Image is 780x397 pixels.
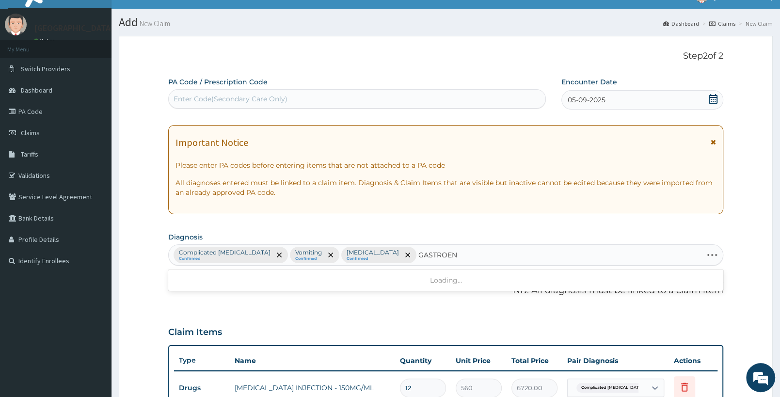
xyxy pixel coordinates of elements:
th: Actions [669,351,717,370]
span: Switch Providers [21,64,70,73]
h1: Add [119,16,773,29]
small: New Claim [138,20,170,27]
th: Pair Diagnosis [562,351,669,370]
span: remove selection option [326,251,335,259]
div: Loading... [168,271,723,289]
th: Name [230,351,395,370]
span: Claims [21,128,40,137]
span: remove selection option [275,251,284,259]
div: Chat with us now [50,54,163,67]
a: Claims [709,19,735,28]
span: Dashboard [21,86,52,95]
div: Enter Code(Secondary Care Only) [174,94,287,104]
p: [MEDICAL_DATA] [347,249,399,256]
p: Complicated [MEDICAL_DATA] [179,249,271,256]
label: Diagnosis [168,232,203,242]
a: Online [34,37,57,44]
p: Please enter PA codes before entering items that are not attached to a PA code [175,160,716,170]
span: 05-09-2025 [568,95,605,105]
textarea: Type your message and hit 'Enter' [5,265,185,299]
span: remove selection option [403,251,412,259]
span: Complicated [MEDICAL_DATA] [576,383,648,393]
div: Minimize live chat window [159,5,182,28]
small: Confirmed [347,256,399,261]
li: New Claim [736,19,773,28]
th: Total Price [507,351,562,370]
h3: Claim Items [168,327,222,338]
h1: Important Notice [175,137,248,148]
label: PA Code / Prescription Code [168,77,268,87]
th: Type [174,351,230,369]
p: Vomiting [295,249,322,256]
small: Confirmed [295,256,322,261]
img: User Image [5,14,27,35]
small: Confirmed [179,256,271,261]
th: Quantity [395,351,451,370]
td: Drugs [174,379,230,397]
p: [GEOGRAPHIC_DATA] [34,24,114,32]
span: We're online! [56,122,134,220]
label: Encounter Date [561,77,617,87]
p: Step 2 of 2 [168,51,723,62]
a: Dashboard [663,19,699,28]
span: Tariffs [21,150,38,159]
th: Unit Price [451,351,507,370]
img: d_794563401_company_1708531726252_794563401 [18,48,39,73]
p: All diagnoses entered must be linked to a claim item. Diagnosis & Claim Items that are visible bu... [175,178,716,197]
